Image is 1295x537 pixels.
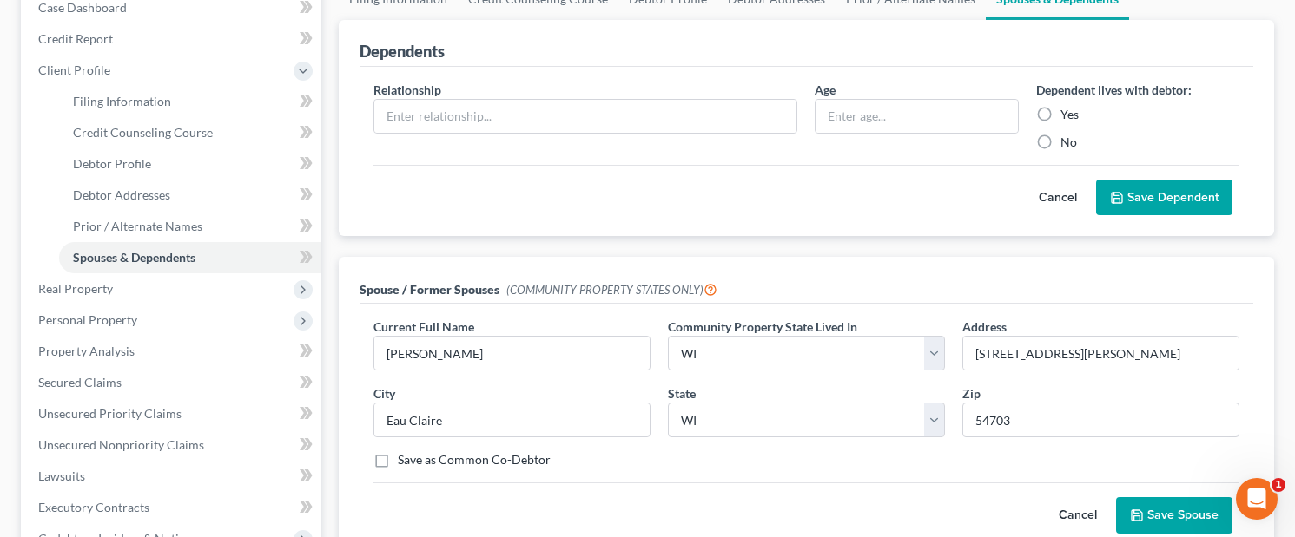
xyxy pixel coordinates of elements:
span: Filing Information [73,94,171,108]
button: Save Dependent [1096,180,1232,216]
div: Dependents [360,41,445,62]
a: Debtor Addresses [59,180,321,211]
span: Relationship [373,82,441,97]
span: (COMMUNITY PROPERTY STATES ONLY) [506,283,717,297]
span: Unsecured Nonpriority Claims [38,437,204,452]
span: Credit Report [38,31,113,46]
label: Address [962,318,1007,336]
label: Zip [962,384,981,403]
span: Community Property State Lived In [668,319,857,334]
a: Executory Contracts [24,492,321,523]
a: Property Analysis [24,336,321,367]
label: State [668,384,696,403]
a: Lawsuits [24,461,321,492]
span: Spouses & Dependents [73,250,195,265]
span: Current Full Name [373,319,474,334]
label: Dependent lives with debtor: [1036,81,1192,99]
input: Enter name... [374,337,650,370]
span: Credit Counseling Course [73,125,213,140]
input: Enter city... [374,403,650,436]
input: Enter relationship... [374,100,797,133]
span: Unsecured Priority Claims [38,406,182,421]
span: Real Property [38,281,113,296]
label: Yes [1060,106,1079,123]
a: Spouses & Dependents [59,242,321,273]
label: City [373,384,395,403]
label: Age [815,81,836,99]
span: Debtor Profile [73,156,151,171]
input: Enter address... [963,337,1239,370]
span: Personal Property [38,312,137,327]
input: Enter age... [816,100,1017,133]
a: Filing Information [59,86,321,117]
a: Secured Claims [24,367,321,398]
label: Save as Common Co-Debtor [398,451,551,468]
button: Save Spouse [1116,497,1232,534]
button: Cancel [1020,180,1096,215]
label: No [1060,134,1077,151]
a: Debtor Profile [59,148,321,180]
span: Spouse / Former Spouses [360,282,499,297]
a: Unsecured Priority Claims [24,398,321,429]
span: Client Profile [38,62,110,77]
a: Prior / Alternate Names [59,211,321,242]
span: Debtor Addresses [73,187,170,202]
input: XXXXX [962,403,1239,437]
span: Prior / Alternate Names [73,219,202,233]
button: Cancel [1040,498,1116,533]
a: Credit Report [24,23,321,55]
a: Credit Counseling Course [59,117,321,148]
span: 1 [1272,478,1285,492]
span: Property Analysis [38,344,135,358]
span: Lawsuits [38,468,85,483]
span: Secured Claims [38,375,122,390]
span: Executory Contracts [38,500,149,514]
iframe: Intercom live chat [1236,478,1278,520]
a: Unsecured Nonpriority Claims [24,429,321,461]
